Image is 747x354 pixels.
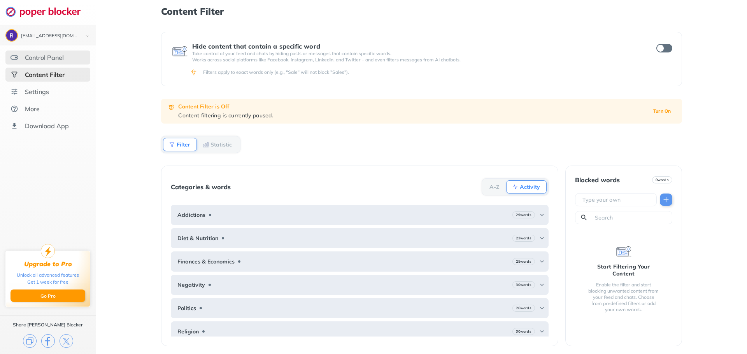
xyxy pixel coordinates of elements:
[489,185,500,189] b: A-Z
[25,88,49,96] div: Settings
[594,214,669,221] input: Search
[11,54,18,61] img: features.svg
[177,258,235,265] b: Finances & Economics
[575,176,620,183] div: Blocked words
[582,196,653,204] input: Type your own
[60,334,73,348] img: x.svg
[516,259,531,264] b: 25 words
[177,328,199,335] b: Religion
[25,54,64,61] div: Control Panel
[516,282,531,288] b: 30 words
[11,289,85,302] button: Go Pro
[177,305,196,311] b: Politics
[210,142,232,147] b: Statistic
[13,322,83,328] div: Share [PERSON_NAME] Blocker
[178,103,229,110] b: Content Filter is Off
[587,282,660,313] div: Enable the filter and start blocking unwanted content from your feed and chats. Choose from prede...
[11,71,18,78] img: social-selected.svg
[41,334,55,348] img: facebook.svg
[203,69,671,75] div: Filters apply to exact words only (e.g., "Sale" will not block "Sales").
[25,122,69,130] div: Download App
[512,184,518,190] img: Activity
[516,212,531,218] b: 29 words
[203,141,209,148] img: Statistic
[587,263,660,277] div: Start Filtering Your Content
[11,88,18,96] img: settings.svg
[5,6,89,17] img: logo-webpage.svg
[177,235,218,241] b: Diet & Nutrition
[23,334,37,348] img: copy.svg
[192,43,642,50] div: Hide content that contain a specific word
[656,177,669,183] b: 0 words
[24,260,72,268] div: Upgrade to Pro
[653,108,671,114] b: Turn On
[161,6,682,16] h1: Content Filter
[82,32,92,40] img: chevron-bottom-black.svg
[27,279,68,286] div: Get 1 week for free
[177,212,205,218] b: Addictions
[17,272,79,279] div: Unlock all advanced features
[171,183,231,190] div: Categories & words
[41,244,55,258] img: upgrade-to-pro.svg
[178,112,644,119] div: Content filtering is currently paused.
[516,329,531,334] b: 30 words
[25,71,65,78] div: Content Filter
[11,122,18,130] img: download-app.svg
[6,30,17,41] img: ACg8ocICplJzvz8ZYUcYTYca5W5yADIStMDsr2tbEQiUg55eoGC_4w=s96-c
[516,305,531,311] b: 26 words
[25,105,40,113] div: More
[11,105,18,113] img: about.svg
[192,51,642,57] p: Take control of your feed and chats by hiding posts or messages that contain specific words.
[177,142,190,147] b: Filter
[192,57,642,63] p: Works across social platforms like Facebook, Instagram, LinkedIn, and Twitter – and even filters ...
[21,33,79,39] div: r.hernandez214@gmail.com
[516,235,531,241] b: 23 words
[177,282,205,288] b: Negativity
[169,141,175,148] img: Filter
[520,185,540,189] b: Activity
